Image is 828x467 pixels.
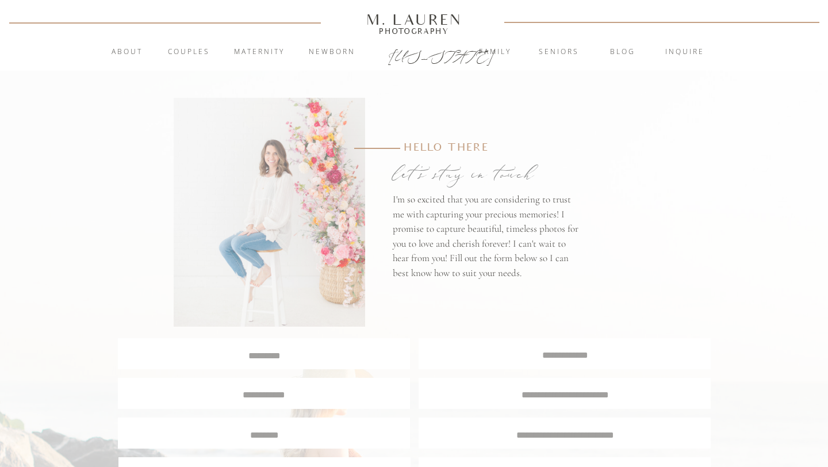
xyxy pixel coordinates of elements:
a: M. Lauren [332,13,496,26]
a: Maternity [228,47,290,58]
a: inquire [654,47,716,58]
a: [US_STATE] [388,47,440,61]
a: About [105,47,149,58]
a: Photography [361,28,467,34]
a: Seniors [528,47,590,58]
a: blog [592,47,654,58]
a: Couples [158,47,220,58]
a: Family [464,47,526,58]
a: Newborn [301,47,363,58]
p: I'm so excited that you are considering to trust me with capturing your precious memories! I prom... [393,192,582,290]
p: Hello there [404,140,552,158]
p: let's stay in touch [393,158,581,189]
